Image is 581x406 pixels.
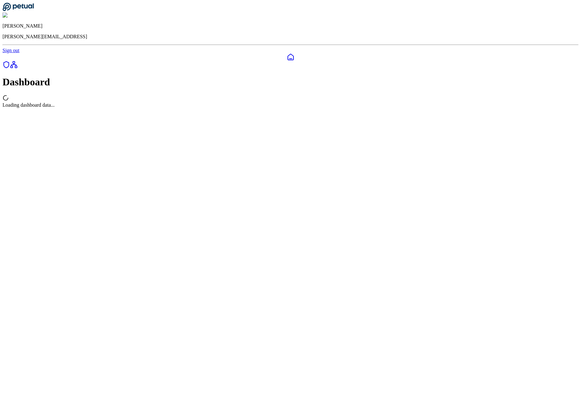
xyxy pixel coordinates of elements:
a: Dashboard [3,53,578,61]
a: Go to Dashboard [3,7,34,12]
img: James Lee [3,13,29,18]
div: Loading dashboard data... [3,102,578,108]
a: Sign out [3,48,19,53]
a: Integrations [10,64,18,69]
h1: Dashboard [3,76,578,88]
p: [PERSON_NAME][EMAIL_ADDRESS] [3,34,578,40]
a: SOC [3,64,10,69]
p: [PERSON_NAME] [3,23,578,29]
